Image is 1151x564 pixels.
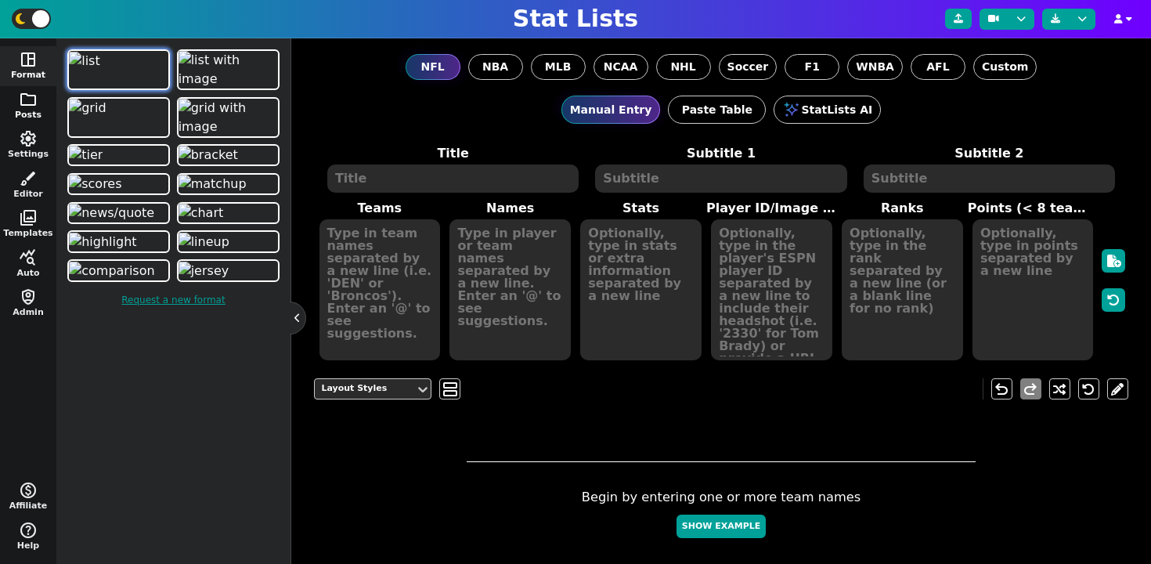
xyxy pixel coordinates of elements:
[314,199,445,218] label: Teams
[69,175,121,193] img: scores
[179,99,278,136] img: grid with image
[513,5,638,33] h1: Stat Lists
[706,199,837,218] label: Player ID/Image URL
[69,52,100,70] img: list
[69,99,106,117] img: grid
[179,233,229,251] img: lineup
[19,521,38,540] span: help
[837,199,968,218] label: Ranks
[482,59,508,75] span: NBA
[64,285,283,315] a: Request a new format
[179,262,229,280] img: jersey
[1020,378,1041,399] button: redo
[604,59,638,75] span: NCAA
[727,59,769,75] span: Soccer
[69,146,103,164] img: tier
[69,204,154,222] img: news/quote
[855,144,1123,163] label: Subtitle 2
[19,50,38,69] span: space_dashboard
[445,199,575,218] label: Names
[677,515,766,539] button: Show Example
[420,59,444,75] span: NFL
[992,380,1011,399] span: undo
[69,233,136,251] img: highlight
[19,169,38,188] span: brush
[19,208,38,227] span: photo_library
[69,262,154,280] img: comparison
[561,96,661,124] button: Manual Entry
[19,129,38,148] span: settings
[670,59,695,75] span: NHL
[19,481,38,500] span: monetization_on
[545,59,572,75] span: MLB
[575,199,706,218] label: Stats
[179,146,238,164] img: bracket
[19,248,38,267] span: query_stats
[179,51,278,89] img: list with image
[179,204,224,222] img: chart
[805,59,820,75] span: F1
[926,59,949,75] span: AFL
[19,287,38,306] span: shield_person
[321,382,409,396] div: Layout Styles
[19,90,38,109] span: folder
[968,199,1099,218] label: Points (< 8 teams)
[856,59,894,75] span: WNBA
[774,96,881,124] button: StatLists AI
[1021,380,1040,399] span: redo
[179,175,247,193] img: matchup
[587,144,855,163] label: Subtitle 1
[668,96,766,124] button: Paste Table
[319,144,586,163] label: Title
[467,488,976,547] div: Begin by entering one or more team names
[982,59,1028,75] span: Custom
[991,378,1012,399] button: undo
